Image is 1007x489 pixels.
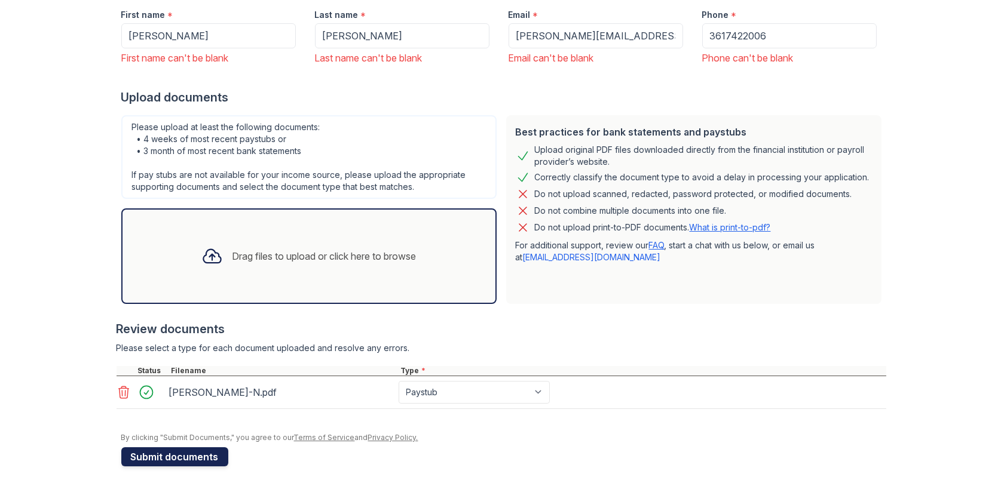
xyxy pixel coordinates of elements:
[368,433,418,442] a: Privacy Policy.
[690,222,771,232] a: What is print-to-pdf?
[509,51,683,65] div: Email can't be blank
[649,240,665,250] a: FAQ
[516,239,872,263] p: For additional support, review our , start a chat with us below, or email us at
[169,366,399,376] div: Filename
[535,144,872,168] div: Upload original PDF files downloaded directly from the financial institution or payroll provider’...
[121,433,886,442] div: By clicking "Submit Documents," you agree to our and
[315,9,359,21] label: Last name
[315,51,489,65] div: Last name can't be blank
[121,89,886,106] div: Upload documents
[399,366,886,376] div: Type
[121,51,296,65] div: First name can't be blank
[294,433,355,442] a: Terms of Service
[121,447,228,466] button: Submit documents
[535,170,870,184] div: Correctly classify the document type to avoid a delay in processing your application.
[509,9,531,21] label: Email
[136,366,169,376] div: Status
[535,204,727,218] div: Do not combine multiple documents into one file.
[702,51,877,65] div: Phone can't be blank
[516,125,872,139] div: Best practices for bank statements and paystubs
[121,9,166,21] label: First name
[121,115,497,199] div: Please upload at least the following documents: • 4 weeks of most recent paystubs or • 3 month of...
[523,252,661,262] a: [EMAIL_ADDRESS][DOMAIN_NAME]
[535,187,852,201] div: Do not upload scanned, redacted, password protected, or modified documents.
[117,321,886,337] div: Review documents
[117,342,886,354] div: Please select a type for each document uploaded and resolve any errors.
[535,222,771,233] p: Do not upload print-to-PDF documents.
[702,9,729,21] label: Phone
[169,383,394,402] div: [PERSON_NAME]-N.pdf
[232,249,417,263] div: Drag files to upload or click here to browse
